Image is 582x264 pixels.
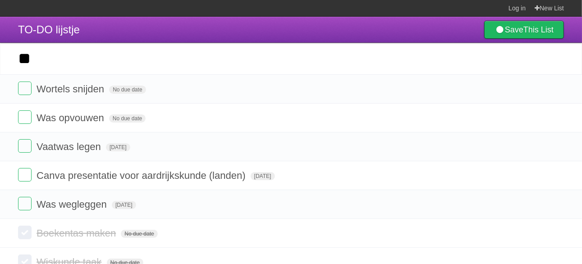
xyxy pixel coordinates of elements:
[523,25,554,34] b: This List
[251,172,275,180] span: [DATE]
[37,141,103,152] span: Vaatwas legen
[18,197,32,210] label: Done
[109,86,146,94] span: No due date
[37,228,118,239] span: Boekentas maken
[37,112,106,123] span: Was opvouwen
[18,226,32,239] label: Done
[37,199,109,210] span: Was wegleggen
[121,230,157,238] span: No due date
[18,82,32,95] label: Done
[37,170,247,181] span: Canva presentatie voor aardrijkskunde (landen)
[18,23,80,36] span: TO-DO lijstje
[106,143,130,151] span: [DATE]
[18,168,32,182] label: Done
[112,201,136,209] span: [DATE]
[484,21,564,39] a: SaveThis List
[37,83,106,95] span: Wortels snijden
[18,139,32,153] label: Done
[109,114,146,123] span: No due date
[18,110,32,124] label: Done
